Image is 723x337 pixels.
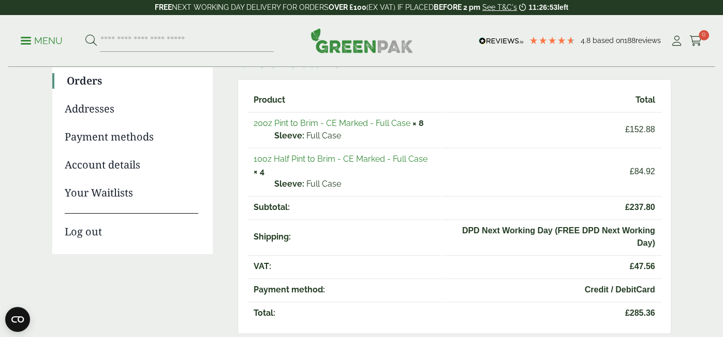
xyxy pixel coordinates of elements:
[482,3,517,11] a: See T&C's
[254,166,264,176] strong: × 4
[274,130,435,142] p: Full Case
[699,30,709,40] span: 0
[625,308,630,317] span: £
[247,196,441,218] th: Subtotal:
[630,262,635,271] span: £
[274,178,304,190] strong: Sleeve:
[557,3,568,11] span: left
[625,125,630,134] span: £
[449,260,655,273] span: 47.56
[65,129,198,145] a: Payment methods
[636,36,661,45] span: reviews
[21,35,63,45] a: Menu
[247,219,441,254] th: Shipping:
[434,3,480,11] strong: BEFORE 2 pm
[442,278,661,301] td: Credit / DebitCard
[254,154,427,164] a: 10oz Half Pint to Brim - CE Marked - Full Case
[311,28,413,53] img: GreenPak Supplies
[449,307,655,319] span: 285.36
[5,307,30,332] button: Open CMP widget
[593,36,624,45] span: Based on
[449,201,655,214] span: 237.80
[412,118,424,128] strong: × 8
[274,130,304,142] strong: Sleeve:
[67,73,198,89] a: Orders
[254,118,410,128] a: 20oz Pint to Brim - CE Marked - Full Case
[625,203,630,212] span: £
[65,157,198,173] a: Account details
[238,51,671,71] h2: Order details
[630,167,655,176] bdi: 84.92
[247,278,441,301] th: Payment method:
[65,101,198,117] a: Addresses
[65,185,198,201] a: Your Waitlists
[247,302,441,324] th: Total:
[630,167,635,176] span: £
[670,36,683,46] i: My Account
[329,3,366,11] strong: OVER £100
[581,36,593,45] span: 4.8
[442,219,661,254] td: DPD Next Working Day (FREE DPD Next Working Day)
[247,89,441,111] th: Product
[689,33,702,49] a: 0
[155,3,172,11] strong: FREE
[689,36,702,46] i: Cart
[624,36,636,45] span: 188
[528,3,557,11] span: 11:26:53
[529,36,576,45] div: 4.79 Stars
[21,35,63,47] p: Menu
[442,89,661,111] th: Total
[65,213,198,240] a: Log out
[479,37,524,45] img: REVIEWS.io
[274,178,435,190] p: Full Case
[247,255,441,277] th: VAT:
[625,125,655,134] bdi: 152.88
